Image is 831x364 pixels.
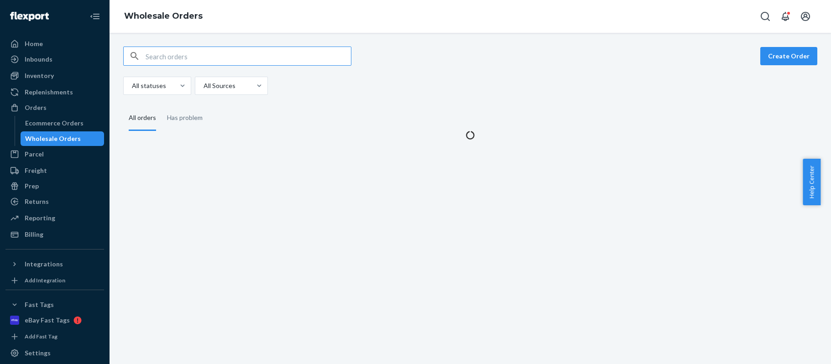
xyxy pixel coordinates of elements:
a: Orders [5,100,104,115]
a: Billing [5,227,104,242]
div: Has problem [167,106,203,130]
div: Billing [25,230,43,239]
ol: breadcrumbs [117,3,210,30]
a: Wholesale Orders [124,11,203,21]
div: Wholesale Orders [25,134,81,143]
button: Open Search Box [756,7,774,26]
a: Settings [5,346,104,360]
div: Integrations [25,260,63,269]
div: Parcel [25,150,44,159]
a: Home [5,36,104,51]
div: Ecommerce Orders [25,119,84,128]
div: Replenishments [25,88,73,97]
a: Add Fast Tag [5,331,104,342]
div: Add Fast Tag [25,333,57,340]
div: Orders [25,103,47,112]
input: Search orders [146,47,351,65]
div: Prep [25,182,39,191]
a: Returns [5,194,104,209]
div: eBay Fast Tags [25,316,70,325]
button: Create Order [760,47,817,65]
a: eBay Fast Tags [5,313,104,328]
a: Ecommerce Orders [21,116,105,130]
a: Inventory [5,68,104,83]
img: Flexport logo [10,12,49,21]
div: All orders [129,106,156,131]
div: Freight [25,166,47,175]
a: Freight [5,163,104,178]
div: Inbounds [25,55,52,64]
button: Close Navigation [86,7,104,26]
a: Reporting [5,211,104,225]
button: Help Center [803,159,821,205]
button: Open notifications [776,7,794,26]
button: Open account menu [796,7,815,26]
div: Inventory [25,71,54,80]
button: Integrations [5,257,104,271]
input: All statuses [131,81,132,90]
button: Fast Tags [5,297,104,312]
a: Inbounds [5,52,104,67]
a: Prep [5,179,104,193]
a: Replenishments [5,85,104,99]
div: Home [25,39,43,48]
div: Add Integration [25,276,65,284]
a: Parcel [5,147,104,161]
input: All Sources [203,81,204,90]
div: Returns [25,197,49,206]
a: Add Integration [5,275,104,286]
div: Fast Tags [25,300,54,309]
a: Wholesale Orders [21,131,105,146]
div: Reporting [25,213,55,223]
div: Settings [25,348,51,358]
